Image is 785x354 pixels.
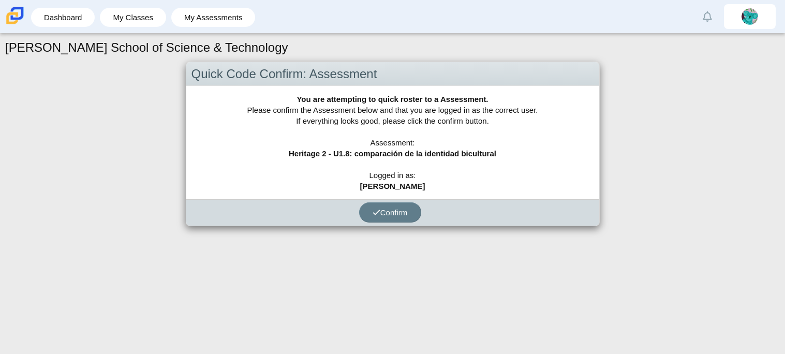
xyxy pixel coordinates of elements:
[359,202,421,223] button: Confirm
[176,8,250,27] a: My Assessments
[105,8,161,27] a: My Classes
[742,8,758,25] img: kimberly.suarez.J3ig6a
[4,5,26,26] img: Carmen School of Science & Technology
[373,208,408,217] span: Confirm
[289,149,496,158] b: Heritage 2 - U1.8: comparación de la identidad bicultural
[186,62,599,86] div: Quick Code Confirm: Assessment
[5,39,288,56] h1: [PERSON_NAME] School of Science & Technology
[186,86,599,199] div: Please confirm the Assessment below and that you are logged in as the correct user. If everything...
[4,19,26,28] a: Carmen School of Science & Technology
[724,4,776,29] a: kimberly.suarez.J3ig6a
[36,8,90,27] a: Dashboard
[297,95,488,104] b: You are attempting to quick roster to a Assessment.
[696,5,719,28] a: Alerts
[360,182,425,190] b: [PERSON_NAME]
